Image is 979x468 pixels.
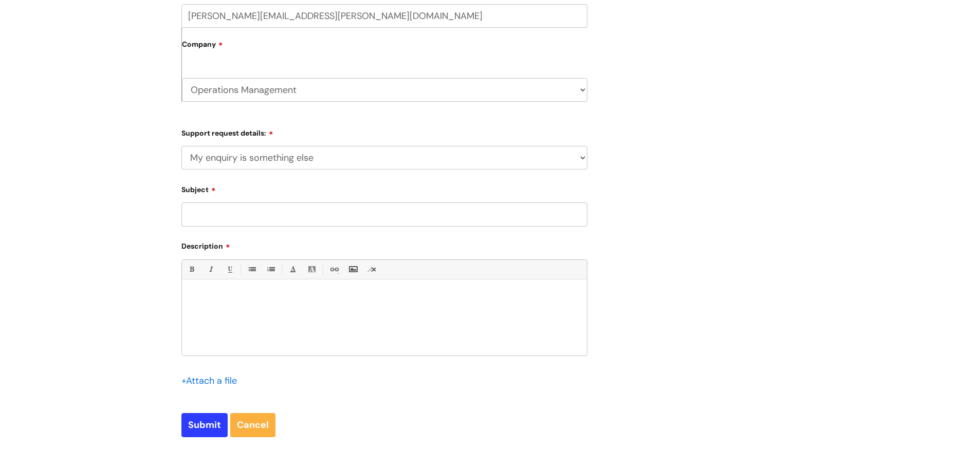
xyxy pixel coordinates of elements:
a: Bold (Ctrl-B) [185,263,198,276]
label: Subject [181,182,587,194]
a: Insert Image... [346,263,359,276]
label: Company [182,36,587,60]
a: Remove formatting (Ctrl-\) [365,263,378,276]
a: Back Color [305,263,318,276]
a: 1. Ordered List (Ctrl-Shift-8) [264,263,277,276]
a: Italic (Ctrl-I) [204,263,217,276]
a: Underline(Ctrl-U) [223,263,236,276]
label: Support request details: [181,125,587,138]
a: Link [327,263,340,276]
input: Email [181,4,587,28]
a: • Unordered List (Ctrl-Shift-7) [245,263,258,276]
input: Submit [181,413,228,437]
a: Font Color [286,263,299,276]
a: Cancel [230,413,275,437]
div: Attach a file [181,372,243,389]
label: Description [181,238,587,251]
